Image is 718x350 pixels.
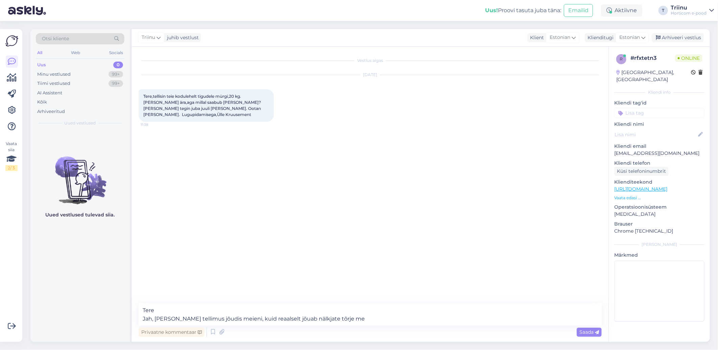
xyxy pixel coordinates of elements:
[614,211,704,218] p: [MEDICAL_DATA]
[139,72,602,78] div: [DATE]
[5,141,18,171] div: Vaata siia
[37,90,62,96] div: AI Assistent
[620,56,623,62] span: r
[37,80,70,87] div: Tiimi vestlused
[614,150,704,157] p: [EMAIL_ADDRESS][DOMAIN_NAME]
[564,4,593,17] button: Emailid
[5,34,18,47] img: Askly Logo
[675,54,702,62] span: Online
[141,122,166,127] span: 11:38
[619,34,640,41] span: Estonian
[630,54,675,62] div: # rfxtetn3
[614,220,704,228] p: Brauser
[108,48,124,57] div: Socials
[30,144,130,205] img: No chats
[614,89,704,95] div: Kliendi info
[614,186,667,192] a: [URL][DOMAIN_NAME]
[614,121,704,128] p: Kliendi nimi
[164,34,199,41] div: juhib vestlust
[615,131,697,138] input: Lisa nimi
[485,6,561,15] div: Proovi tasuta juba täna:
[70,48,82,57] div: Web
[614,99,704,107] p: Kliendi tag'id
[671,5,707,10] div: Triinu
[614,204,704,211] p: Operatsioonisüsteem
[527,34,544,41] div: Klient
[652,33,704,42] div: Arhiveeri vestlus
[46,211,115,218] p: Uued vestlused tulevad siia.
[143,94,262,117] span: Tere,tellisin teie kodulehelt tigudele mürgi,20 kg. [PERSON_NAME] ära,aga millal saabub [PERSON_N...
[36,48,44,57] div: All
[139,328,205,337] div: Privaatne kommentaar
[671,5,714,16] a: TriinuHorticom e-pood
[37,71,71,78] div: Minu vestlused
[616,69,691,83] div: [GEOGRAPHIC_DATA], [GEOGRAPHIC_DATA]
[109,80,123,87] div: 99+
[37,108,65,115] div: Arhiveeritud
[614,241,704,248] div: [PERSON_NAME]
[485,7,498,14] b: Uus!
[659,6,668,15] div: T
[37,99,47,106] div: Kõik
[109,71,123,78] div: 99+
[139,303,602,326] textarea: Tere Jah, [PERSON_NAME] tellimus jõudis meieni, kuid reaalselt jõuab nälkjate tõrje me
[42,35,69,42] span: Otsi kliente
[614,160,704,167] p: Kliendi telefon
[601,4,642,17] div: Aktiivne
[614,252,704,259] p: Märkmed
[614,228,704,235] p: Chrome [TECHNICAL_ID]
[142,34,155,41] span: Triinu
[579,329,599,335] span: Saada
[585,34,614,41] div: Klienditugi
[113,62,123,68] div: 0
[5,165,18,171] div: 2 / 3
[550,34,570,41] span: Estonian
[614,143,704,150] p: Kliendi email
[65,120,96,126] span: Uued vestlused
[614,179,704,186] p: Klienditeekond
[614,108,704,118] input: Lisa tag
[37,62,46,68] div: Uus
[614,167,669,176] div: Küsi telefoninumbrit
[614,195,704,201] p: Vaata edasi ...
[671,10,707,16] div: Horticom e-pood
[139,57,602,64] div: Vestlus algas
